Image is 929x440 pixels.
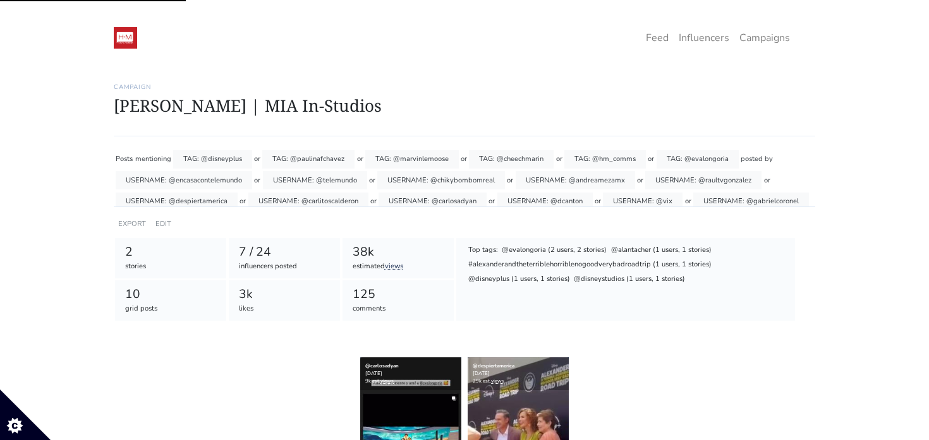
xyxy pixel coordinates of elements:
[467,258,712,271] div: #alexanderandtheterriblehorriblenogoodverybadroadtrip (1 users, 1 stories)
[380,378,394,384] a: views
[240,193,246,211] div: or
[497,193,593,211] div: USERNAME: @dcanton
[239,261,331,272] div: influencers posted
[641,25,674,51] a: Feed
[741,150,763,169] div: posted
[360,357,461,390] div: [DATE] 9k est.
[734,25,795,51] a: Campaigns
[254,171,260,189] div: or
[637,171,643,189] div: or
[116,150,133,169] div: Posts
[467,273,571,286] div: @disneyplus (1 users, 1 stories)
[116,193,238,211] div: USERNAME: @despiertamerica
[369,171,375,189] div: or
[357,150,363,169] div: or
[468,357,569,390] div: [DATE] 29k est.
[365,150,459,169] div: TAG: @marvinlemoose
[564,150,646,169] div: TAG: @hm_comms
[353,304,444,314] div: comments
[610,244,712,256] div: @alantacher (1 users, 1 stories)
[501,244,608,256] div: @evalongoria (2 users, 2 stories)
[685,193,691,211] div: or
[370,193,377,211] div: or
[135,150,171,169] div: mentioning
[239,243,331,261] div: 7 / 24
[467,244,499,256] div: Top tags:
[125,261,217,272] div: stories
[353,285,444,304] div: 125
[365,362,399,369] a: @carlosadyan
[114,83,815,91] h6: Campaign
[657,150,739,169] div: TAG: @evalongoria
[125,243,217,261] div: 2
[377,171,505,189] div: USERNAME: @chikybombomreal
[507,171,513,189] div: or
[556,150,562,169] div: or
[353,261,444,272] div: estimated
[595,193,601,211] div: or
[469,150,554,169] div: TAG: @cheechmarin
[263,171,367,189] div: USERNAME: @telemundo
[645,171,762,189] div: USERNAME: @raultvgonzalez
[674,25,734,51] a: Influencers
[693,193,809,211] div: USERNAME: @gabrielcoronel
[473,362,514,369] a: @despiertamerica
[764,171,770,189] div: or
[385,261,403,271] a: views
[353,243,444,261] div: 38k
[648,150,654,169] div: or
[118,219,146,229] a: EXPORT
[155,219,171,229] a: EDIT
[491,378,504,384] a: views
[173,150,252,169] div: TAG: @disneyplus
[239,285,331,304] div: 3k
[489,193,495,211] div: or
[516,171,635,189] div: USERNAME: @andreamezamx
[114,96,815,116] h1: [PERSON_NAME] | MIA In-Studios
[573,273,686,286] div: @disneystudios (1 users, 1 stories)
[125,304,217,314] div: grid posts
[379,193,487,211] div: USERNAME: @carlosadyan
[125,285,217,304] div: 10
[254,150,260,169] div: or
[765,150,773,169] div: by
[461,150,467,169] div: or
[248,193,368,211] div: USERNAME: @carlitoscalderon
[116,171,252,189] div: USERNAME: @encasacontelemundo
[114,27,137,49] img: 19:52:48_1547236368
[262,150,355,169] div: TAG: @paulinafchavez
[239,304,331,314] div: likes
[603,193,683,211] div: USERNAME: @vix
